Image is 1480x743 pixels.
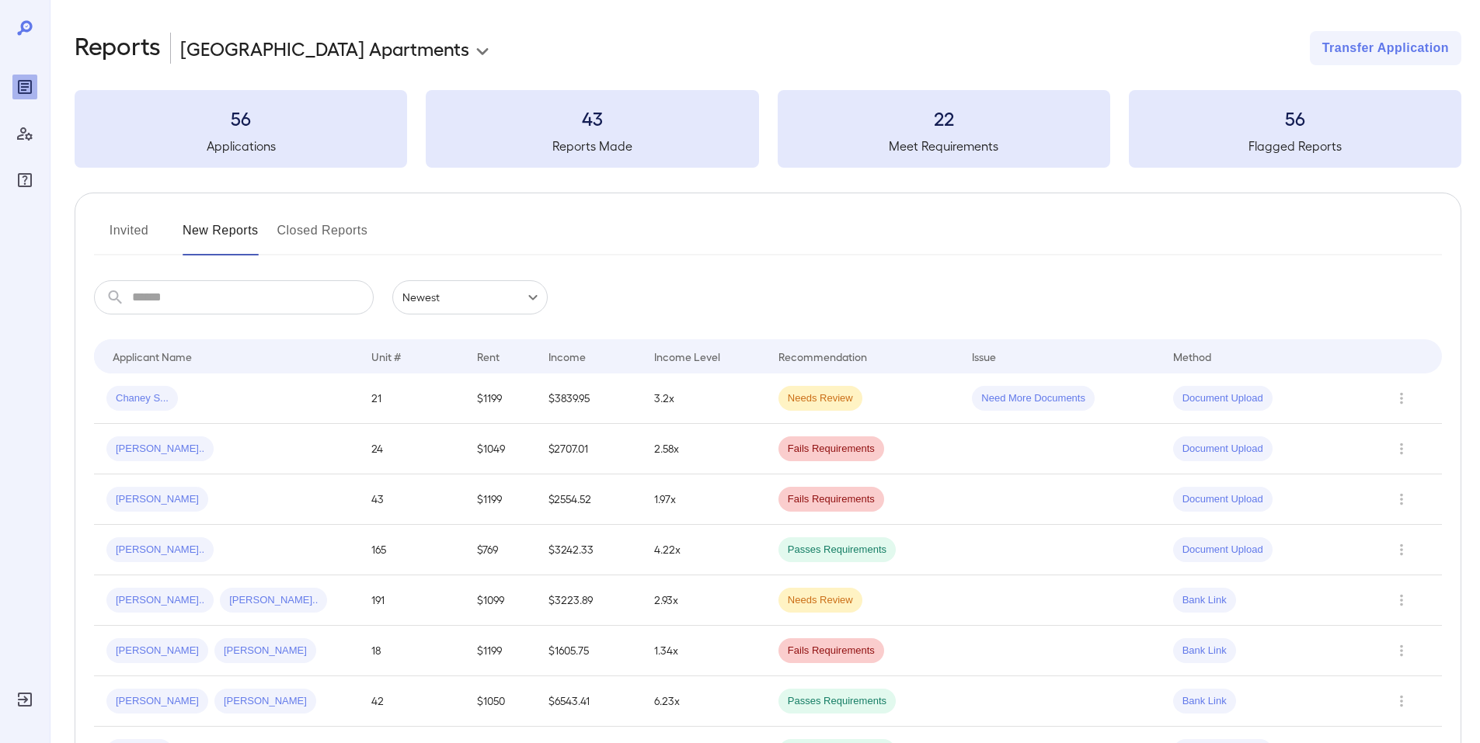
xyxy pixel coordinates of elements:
[778,593,862,608] span: Needs Review
[465,626,537,676] td: $1199
[180,36,469,61] p: [GEOGRAPHIC_DATA] Apartments
[359,676,465,727] td: 42
[465,575,537,626] td: $1099
[371,347,401,366] div: Unit #
[1389,487,1414,512] button: Row Actions
[778,106,1110,130] h3: 22
[536,373,642,424] td: $3839.95
[359,424,465,474] td: 24
[1389,386,1414,411] button: Row Actions
[465,676,537,727] td: $1050
[1389,689,1414,713] button: Row Actions
[778,492,884,507] span: Fails Requirements
[465,474,537,525] td: $1199
[778,391,862,406] span: Needs Review
[113,347,192,366] div: Applicant Name
[536,575,642,626] td: $3223.89
[465,424,537,474] td: $1049
[106,391,178,406] span: Chaney S...
[536,424,642,474] td: $2707.01
[359,474,465,525] td: 43
[1129,106,1461,130] h3: 56
[548,347,586,366] div: Income
[1173,593,1236,608] span: Bank Link
[1173,644,1236,658] span: Bank Link
[1173,347,1211,366] div: Method
[220,593,327,608] span: [PERSON_NAME]..
[465,373,537,424] td: $1199
[1310,31,1461,65] button: Transfer Application
[536,525,642,575] td: $3242.33
[12,168,37,193] div: FAQ
[642,424,765,474] td: 2.58x
[642,373,765,424] td: 3.2x
[778,543,896,557] span: Passes Requirements
[106,593,214,608] span: [PERSON_NAME]..
[1129,137,1461,155] h5: Flagged Reports
[183,218,259,255] button: New Reports
[277,218,368,255] button: Closed Reports
[642,525,765,575] td: 4.22x
[75,31,161,65] h2: Reports
[75,106,407,130] h3: 56
[1389,537,1414,562] button: Row Actions
[75,90,1461,168] summary: 56Applications43Reports Made22Meet Requirements56Flagged Reports
[536,474,642,525] td: $2554.52
[642,575,765,626] td: 2.93x
[106,694,208,709] span: [PERSON_NAME]
[778,442,884,457] span: Fails Requirements
[642,626,765,676] td: 1.34x
[12,687,37,712] div: Log Out
[426,106,758,130] h3: 43
[12,121,37,146] div: Manage Users
[214,644,316,658] span: [PERSON_NAME]
[1173,694,1236,709] span: Bank Link
[75,137,407,155] h5: Applications
[1173,543,1273,557] span: Document Upload
[536,676,642,727] td: $6543.41
[465,525,537,575] td: $769
[642,474,765,525] td: 1.97x
[12,75,37,99] div: Reports
[94,218,164,255] button: Invited
[359,373,465,424] td: 21
[1389,588,1414,613] button: Row Actions
[654,347,720,366] div: Income Level
[106,644,208,658] span: [PERSON_NAME]
[778,694,896,709] span: Passes Requirements
[1173,391,1273,406] span: Document Upload
[359,575,465,626] td: 191
[106,543,214,557] span: [PERSON_NAME]..
[359,626,465,676] td: 18
[426,137,758,155] h5: Reports Made
[972,347,997,366] div: Issue
[477,347,502,366] div: Rent
[778,644,884,658] span: Fails Requirements
[214,694,316,709] span: [PERSON_NAME]
[778,137,1110,155] h5: Meet Requirements
[778,347,867,366] div: Recommendation
[1173,442,1273,457] span: Document Upload
[1389,638,1414,663] button: Row Actions
[1173,492,1273,507] span: Document Upload
[106,442,214,457] span: [PERSON_NAME]..
[536,626,642,676] td: $1605.75
[359,525,465,575] td: 165
[1389,436,1414,461] button: Row Actions
[392,280,548,314] div: Newest
[972,391,1095,406] span: Need More Documents
[106,492,208,507] span: [PERSON_NAME]
[642,676,765,727] td: 6.23x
